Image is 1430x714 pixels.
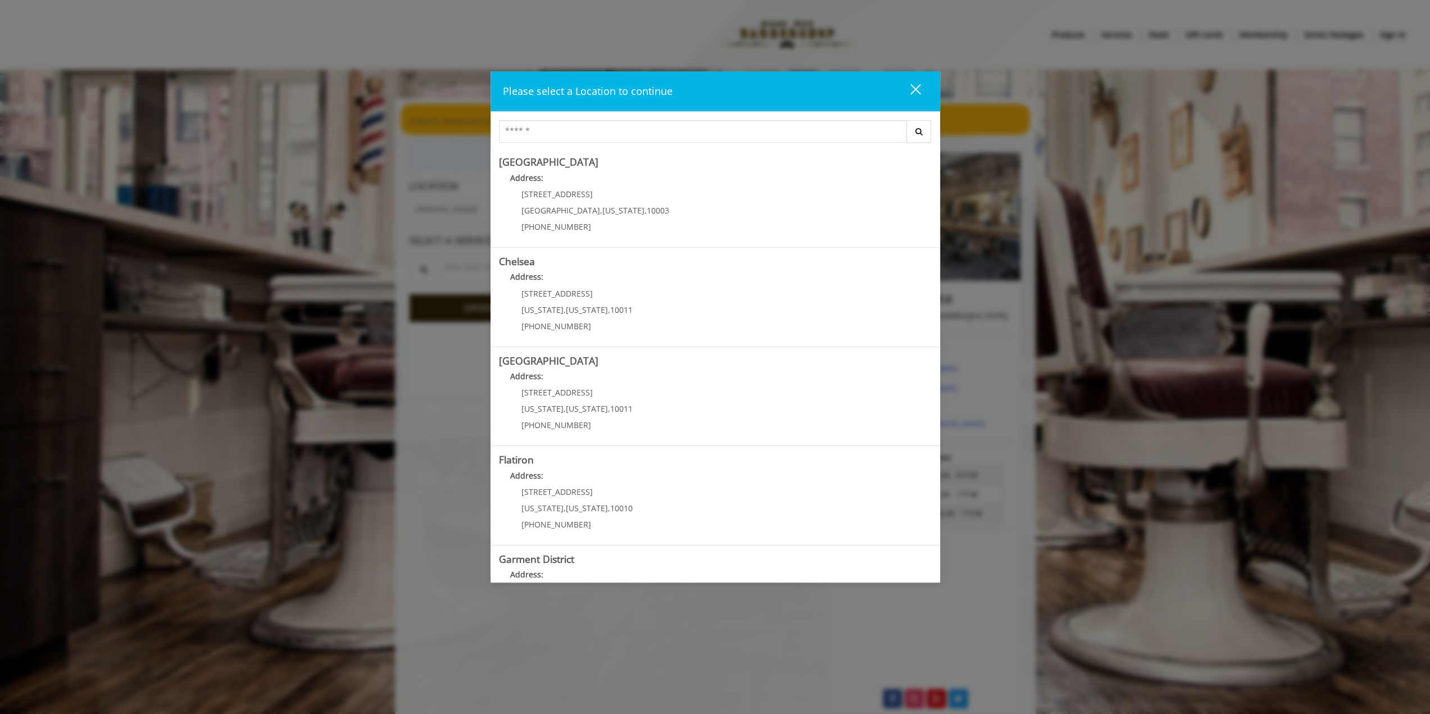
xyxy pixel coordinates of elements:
[521,321,591,331] span: [PHONE_NUMBER]
[499,552,574,566] b: Garment District
[564,503,566,513] span: ,
[499,120,932,148] div: Center Select
[521,304,564,315] span: [US_STATE]
[521,189,593,199] span: [STREET_ADDRESS]
[521,403,564,414] span: [US_STATE]
[521,420,591,430] span: [PHONE_NUMBER]
[503,84,673,98] span: Please select a Location to continue
[499,354,598,367] b: [GEOGRAPHIC_DATA]
[521,387,593,398] span: [STREET_ADDRESS]
[647,205,669,216] span: 10003
[610,503,633,513] span: 10010
[644,205,647,216] span: ,
[608,304,610,315] span: ,
[521,288,593,299] span: [STREET_ADDRESS]
[566,503,608,513] span: [US_STATE]
[521,221,591,232] span: [PHONE_NUMBER]
[889,80,928,103] button: close dialog
[510,470,543,481] b: Address:
[564,403,566,414] span: ,
[499,453,534,466] b: Flatiron
[564,304,566,315] span: ,
[566,304,608,315] span: [US_STATE]
[608,503,610,513] span: ,
[510,371,543,381] b: Address:
[521,503,564,513] span: [US_STATE]
[510,172,543,183] b: Address:
[499,120,907,143] input: Search Center
[521,519,591,530] span: [PHONE_NUMBER]
[602,205,644,216] span: [US_STATE]
[897,83,920,100] div: close dialog
[521,486,593,497] span: [STREET_ADDRESS]
[510,569,543,580] b: Address:
[566,403,608,414] span: [US_STATE]
[913,128,925,135] i: Search button
[610,403,633,414] span: 10011
[610,304,633,315] span: 10011
[499,155,598,169] b: [GEOGRAPHIC_DATA]
[600,205,602,216] span: ,
[499,254,535,268] b: Chelsea
[608,403,610,414] span: ,
[510,271,543,282] b: Address:
[521,205,600,216] span: [GEOGRAPHIC_DATA]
